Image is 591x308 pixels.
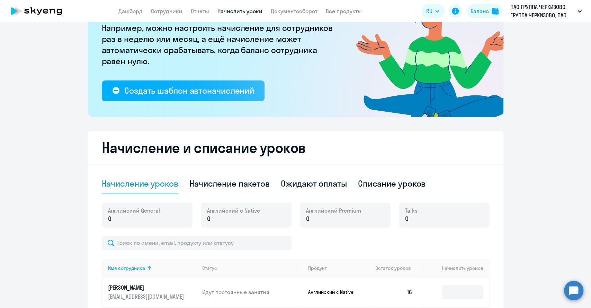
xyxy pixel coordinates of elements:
div: Начисление уроков [102,178,178,189]
span: Английский с Native [207,207,260,214]
button: Создать шаблон автоначислений [102,80,265,101]
span: Talks [405,207,418,214]
h2: Начисление и списание уроков [102,139,490,156]
div: Имя сотрудника [108,265,197,271]
a: Начислить уроки [217,8,262,15]
div: Создать шаблон автоначислений [124,85,254,96]
div: Статус [202,265,217,271]
p: Английский с Native [308,289,360,295]
a: Документооборот [271,8,317,15]
button: Балансbalance [466,4,503,18]
div: Продукт [308,265,370,271]
span: RU [426,7,432,15]
span: 0 [306,214,310,223]
input: Поиск по имени, email, продукту или статусу [102,236,292,250]
p: [EMAIL_ADDRESS][DOMAIN_NAME] [108,293,186,300]
a: [PERSON_NAME][EMAIL_ADDRESS][DOMAIN_NAME] [108,284,197,300]
a: Дашборд [118,8,143,15]
div: Начисление пакетов [189,178,270,189]
div: Списание уроков [358,178,426,189]
button: RU [421,4,444,18]
span: 0 [405,214,409,223]
a: Все продукты [326,8,362,15]
p: ПАО ГРУППА ЧЕРКИЗОВО, ГРУППА ЧЕРКИЗОВО, ПАО [510,3,575,19]
span: Остаток уроков [375,265,411,271]
th: Начислить уроков [418,259,489,277]
div: Продукт [308,265,327,271]
div: Ожидают оплаты [281,178,347,189]
td: 16 [370,277,418,307]
span: Английский General [108,207,160,214]
span: 0 [108,214,111,223]
div: Баланс [471,7,489,15]
div: Статус [202,265,303,271]
button: ПАО ГРУППА ЧЕРКИЗОВО, ГРУППА ЧЕРКИЗОВО, ПАО [507,3,585,19]
div: Остаток уроков [375,265,418,271]
span: Английский Premium [306,207,361,214]
div: Имя сотрудника [108,265,145,271]
span: 0 [207,214,211,223]
a: Отчеты [191,8,209,15]
img: balance [492,8,499,15]
p: [PERSON_NAME] больше не придётся начислять вручную. Например, можно настроить начисление для сотр... [102,11,337,67]
p: Идут постоянные занятия [202,288,303,296]
a: Сотрудники [151,8,182,15]
p: [PERSON_NAME] [108,284,186,291]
